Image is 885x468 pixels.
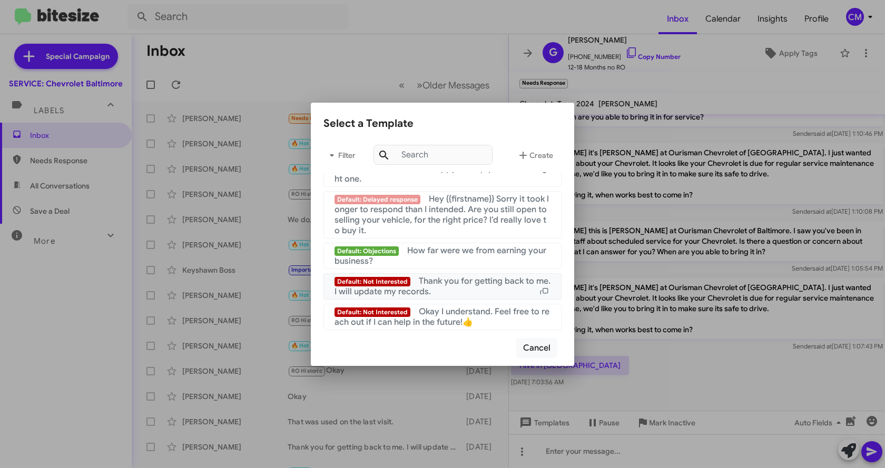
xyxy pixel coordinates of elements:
[335,195,420,204] span: Default: Delayed response
[323,146,357,165] span: Filter
[373,145,493,165] input: Search
[335,245,546,266] span: How far were we from earning your business?
[335,194,549,236] span: Hey {{firstname}} Sorry it took longer to respond than I intended. Are you still open to selling ...
[508,143,562,168] button: Create
[517,146,553,165] span: Create
[335,276,550,297] span: Thank you for getting back to me. I will update my records.
[323,143,357,168] button: Filter
[335,246,399,256] span: Default: Objections
[335,306,549,327] span: Okay I understand. Feel free to reach out if I can help in the future!👍
[323,115,562,132] div: Select a Template
[516,338,557,358] button: Cancel
[335,307,410,317] span: Default: Not Interested
[335,277,410,286] span: Default: Not Interested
